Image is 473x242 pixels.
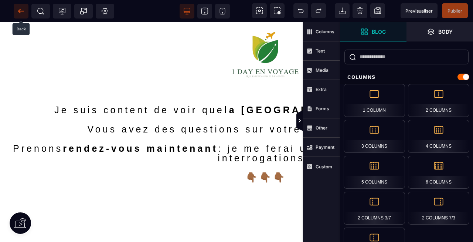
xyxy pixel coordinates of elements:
[344,156,405,189] div: 5 Columns
[340,70,473,84] div: Columns
[252,3,267,18] span: View components
[316,67,329,73] strong: Media
[316,144,334,150] strong: Payment
[344,120,405,153] div: 3 Columns
[270,3,285,18] span: Screenshot
[340,22,406,41] span: Open Blocks
[401,3,438,18] span: Preview
[58,7,66,15] span: Tracking
[372,29,386,34] strong: Bloc
[101,7,109,15] span: Setting Body
[408,84,469,117] div: 2 Columns
[316,164,332,169] strong: Custom
[408,120,469,153] div: 4 Columns
[316,29,334,34] strong: Columns
[63,121,218,131] b: rendez-vous maintenant
[316,125,327,131] strong: Other
[80,7,87,15] span: Popup
[37,7,44,15] span: SEO
[408,156,469,189] div: 6 Columns
[219,6,313,58] img: 22e12b5e0f9ba79319a3597f2121b7e0_1_DAY_EN_VOYAGE_CULLBRIGNIAL_(1).png
[344,84,405,117] div: 1 Column
[344,192,405,225] div: 2 Columns 3/7
[316,106,329,111] strong: Forms
[448,8,462,14] span: Publier
[405,8,433,14] span: Previsualiser
[406,22,473,41] span: Open Layer Manager
[316,87,327,92] strong: Extra
[316,48,325,54] strong: Text
[224,83,378,93] b: la [GEOGRAPHIC_DATA]
[438,29,453,34] strong: Body
[408,192,469,225] div: 2 Columns 7/3
[379,102,437,112] b: là-bas 🇰🇷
